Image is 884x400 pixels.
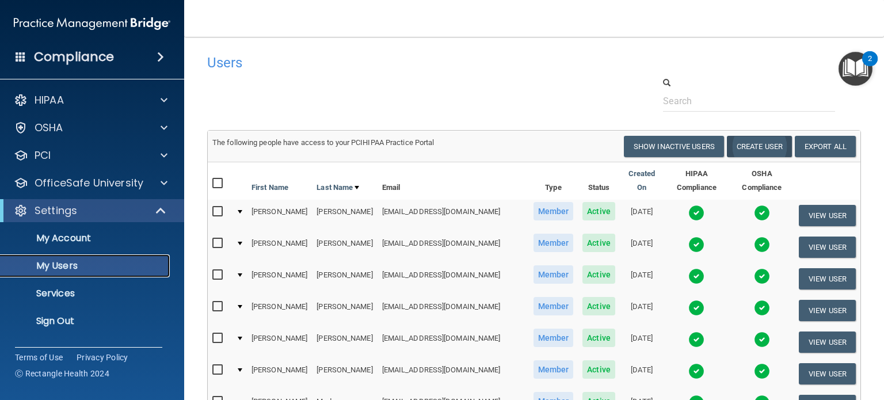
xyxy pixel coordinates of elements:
a: Last Name [317,181,359,195]
button: View User [799,300,856,321]
a: Created On [624,167,659,195]
a: OSHA [14,121,167,135]
img: tick.e7d51cea.svg [754,268,770,284]
button: Open Resource Center, 2 new notifications [839,52,872,86]
a: Terms of Use [15,352,63,363]
td: [PERSON_NAME] [312,231,377,263]
h4: Users [207,55,581,70]
td: [DATE] [620,231,664,263]
img: tick.e7d51cea.svg [688,363,704,379]
input: Search [663,90,835,112]
button: Show Inactive Users [624,136,724,157]
td: [DATE] [620,326,664,358]
span: Active [582,297,615,315]
span: The following people have access to your PCIHIPAA Practice Portal [212,138,435,147]
img: tick.e7d51cea.svg [688,205,704,221]
p: Settings [35,204,77,218]
span: Active [582,265,615,284]
td: [DATE] [620,200,664,231]
span: Ⓒ Rectangle Health 2024 [15,368,109,379]
td: [EMAIL_ADDRESS][DOMAIN_NAME] [378,326,529,358]
p: My Account [7,233,165,244]
button: View User [799,268,856,289]
img: tick.e7d51cea.svg [688,268,704,284]
th: Status [578,162,620,200]
p: My Users [7,260,165,272]
div: 2 [868,59,872,74]
td: [PERSON_NAME] [247,263,312,295]
button: View User [799,363,856,384]
span: Member [534,234,574,252]
span: Member [534,329,574,347]
img: tick.e7d51cea.svg [754,205,770,221]
img: tick.e7d51cea.svg [688,300,704,316]
td: [EMAIL_ADDRESS][DOMAIN_NAME] [378,200,529,231]
button: View User [799,237,856,258]
img: tick.e7d51cea.svg [754,300,770,316]
td: [PERSON_NAME] [312,326,377,358]
span: Active [582,360,615,379]
td: [DATE] [620,358,664,390]
img: tick.e7d51cea.svg [754,332,770,348]
img: tick.e7d51cea.svg [688,237,704,253]
a: Privacy Policy [77,352,128,363]
button: Create User [727,136,792,157]
td: [PERSON_NAME] [312,263,377,295]
span: Member [534,297,574,315]
td: [DATE] [620,295,664,326]
p: PCI [35,148,51,162]
td: [EMAIL_ADDRESS][DOMAIN_NAME] [378,295,529,326]
button: View User [799,205,856,226]
th: HIPAA Compliance [664,162,730,200]
span: Member [534,360,574,379]
th: OSHA Compliance [730,162,794,200]
td: [PERSON_NAME] [247,358,312,390]
td: [PERSON_NAME] [247,200,312,231]
p: Services [7,288,165,299]
p: OfficeSafe University [35,176,143,190]
a: First Name [252,181,288,195]
p: OSHA [35,121,63,135]
img: tick.e7d51cea.svg [754,363,770,379]
td: [PERSON_NAME] [312,295,377,326]
p: HIPAA [35,93,64,107]
td: [EMAIL_ADDRESS][DOMAIN_NAME] [378,231,529,263]
td: [PERSON_NAME] [247,326,312,358]
td: [EMAIL_ADDRESS][DOMAIN_NAME] [378,263,529,295]
td: [EMAIL_ADDRESS][DOMAIN_NAME] [378,358,529,390]
img: tick.e7d51cea.svg [754,237,770,253]
img: PMB logo [14,12,170,35]
a: Settings [14,204,167,218]
a: HIPAA [14,93,167,107]
a: Export All [795,136,856,157]
td: [PERSON_NAME] [312,358,377,390]
p: Sign Out [7,315,165,327]
span: Active [582,329,615,347]
a: PCI [14,148,167,162]
img: tick.e7d51cea.svg [688,332,704,348]
th: Type [529,162,578,200]
span: Active [582,234,615,252]
span: Active [582,202,615,220]
td: [DATE] [620,263,664,295]
span: Member [534,265,574,284]
a: OfficeSafe University [14,176,167,190]
span: Member [534,202,574,220]
td: [PERSON_NAME] [247,231,312,263]
th: Email [378,162,529,200]
h4: Compliance [34,49,114,65]
td: [PERSON_NAME] [247,295,312,326]
button: View User [799,332,856,353]
td: [PERSON_NAME] [312,200,377,231]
